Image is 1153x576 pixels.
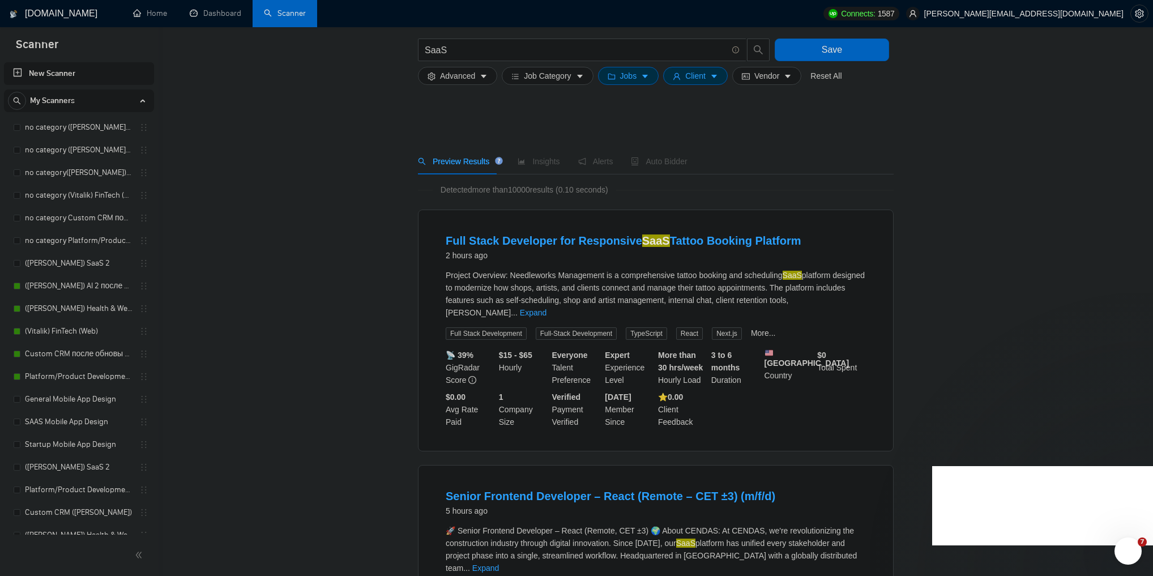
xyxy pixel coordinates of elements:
[139,349,148,359] span: holder
[25,365,133,388] a: Platform/Product Development (Чисто продкты) (после обновы профилей)
[25,411,133,433] a: SAAS Mobile App Design
[608,71,616,80] span: folder
[762,349,815,386] div: Country
[605,351,630,360] b: Expert
[550,391,603,428] div: Payment Verified
[25,116,133,139] a: no category ([PERSON_NAME]) SaaS 2
[139,440,148,449] span: holder
[499,392,503,402] b: 1
[446,249,801,262] div: 2 hours ago
[139,168,148,177] span: holder
[620,70,637,82] span: Jobs
[139,531,148,540] span: holder
[775,39,889,61] button: Save
[8,92,26,110] button: search
[8,97,25,105] span: search
[497,349,550,386] div: Hourly
[25,433,133,456] a: Startup Mobile App Design
[139,417,148,426] span: holder
[139,508,148,517] span: holder
[463,564,470,573] span: ...
[139,146,148,155] span: holder
[418,157,499,166] span: Preview Results
[25,456,133,479] a: ([PERSON_NAME]) SaaS 2
[709,349,762,386] div: Duration
[552,392,581,402] b: Verified
[712,327,742,340] span: Next.js
[264,8,306,18] a: searchScanner
[631,157,687,166] span: Auto Bidder
[656,349,709,386] div: Hourly Load
[878,7,895,20] span: 1587
[25,343,133,365] a: Custom CRM после обновы профилей
[472,564,499,573] a: Expand
[25,161,133,184] a: no category([PERSON_NAME]) Health & Wellness (Web) после обновы профиля
[641,71,649,80] span: caret-down
[25,229,133,252] a: no category Platform/Product Development (Чисто продкты) (после обновы профилей)
[139,327,148,336] span: holder
[497,391,550,428] div: Company Size
[1114,537,1142,565] iframe: Intercom live chat
[25,479,133,501] a: Platform/Product Development (Чисто продкты)
[784,71,792,80] span: caret-down
[468,376,476,384] span: info-circle
[25,388,133,411] a: General Mobile App Design
[446,269,866,319] div: Project Overview: Needleworks Management is a comprehensive tattoo booking and scheduling platfor...
[446,234,801,247] a: Full Stack Developer for ResponsiveSaaSTattoo Booking Platform
[663,67,728,85] button: userClientcaret-down
[139,372,148,381] span: holder
[443,349,497,386] div: GigRadar Score
[511,308,518,317] span: ...
[518,157,526,165] span: area-chart
[732,67,801,85] button: idcardVendorcaret-down
[25,501,133,524] a: Custom CRM ([PERSON_NAME])
[711,351,740,372] b: 3 to 6 months
[7,36,67,60] span: Scanner
[747,39,770,61] button: search
[443,391,497,428] div: Avg Rate Paid
[605,392,631,402] b: [DATE]
[732,46,740,54] span: info-circle
[685,70,706,82] span: Client
[626,327,667,340] span: TypeScript
[446,327,527,340] span: Full Stack Development
[1130,5,1148,23] button: setting
[598,67,659,85] button: folderJobscaret-down
[446,524,866,574] div: 🚀 Senior Frontend Developer – React (Remote, CET ±3) 🌍 About CENDAS: At CENDAS, we're revolutioni...
[446,392,466,402] b: $0.00
[676,539,695,548] mark: SaaS
[446,351,473,360] b: 📡 39%
[440,70,475,82] span: Advanced
[139,485,148,494] span: holder
[10,5,18,23] img: logo
[25,275,133,297] a: ([PERSON_NAME]) AI 2 после обновы профиля
[710,71,718,80] span: caret-down
[428,71,435,80] span: setting
[909,10,917,18] span: user
[25,184,133,207] a: no category (Vitalik) FinTech (Web)
[1138,537,1147,547] span: 7
[418,157,426,165] span: search
[815,349,868,386] div: Total Spent
[133,8,167,18] a: homeHome
[550,349,603,386] div: Talent Preference
[499,351,532,360] b: $15 - $65
[754,70,779,82] span: Vendor
[480,71,488,80] span: caret-down
[25,139,133,161] a: no category ([PERSON_NAME]) AI 2 после обновы профиля
[536,327,617,340] span: Full-Stack Development
[810,70,842,82] a: Reset All
[578,157,613,166] span: Alerts
[748,45,769,55] span: search
[576,71,584,80] span: caret-down
[494,156,504,166] div: Tooltip anchor
[658,392,683,402] b: ⭐️ 0.00
[603,391,656,428] div: Member Since
[25,524,133,547] a: ([PERSON_NAME]) Health & Wellness (Web)
[139,191,148,200] span: holder
[658,351,703,372] b: More than 30 hrs/week
[841,7,875,20] span: Connects:
[520,308,546,317] a: Expand
[603,349,656,386] div: Experience Level
[817,351,826,360] b: $ 0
